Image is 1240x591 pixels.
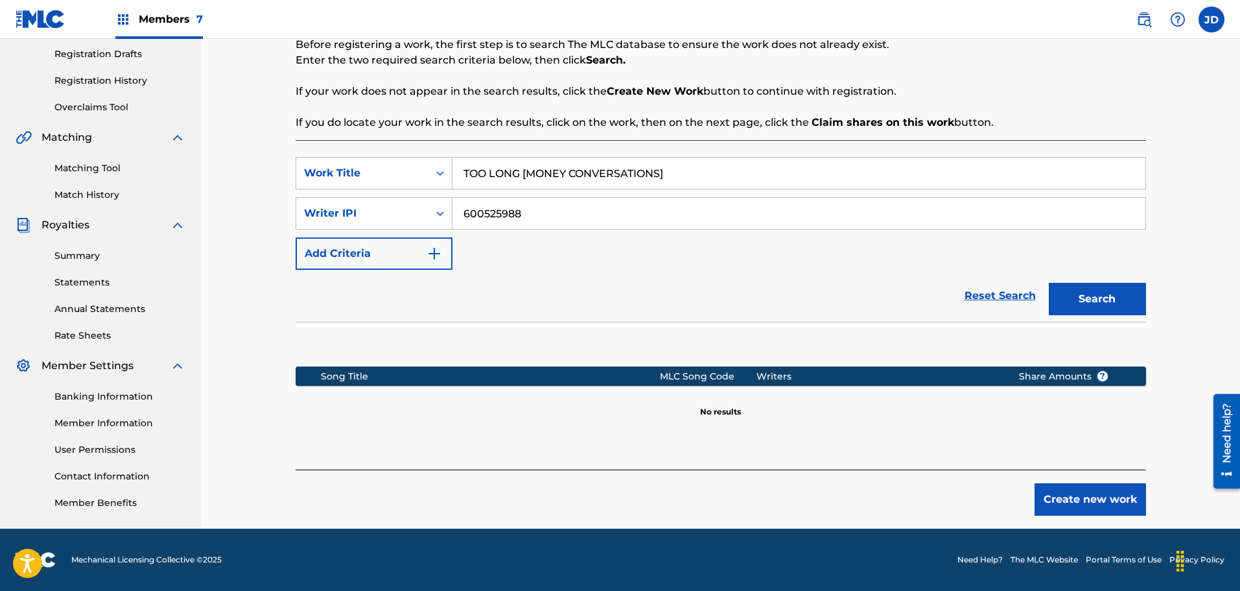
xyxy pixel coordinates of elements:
[54,276,185,289] a: Statements
[1170,542,1191,581] div: Drag
[586,54,626,66] strong: Search.
[54,302,185,316] a: Annual Statements
[296,84,1146,99] p: If your work does not appear in the search results, click the button to continue with registration.
[54,188,185,202] a: Match History
[170,217,185,233] img: expand
[71,554,222,566] span: Mechanical Licensing Collective © 2025
[296,53,1146,68] p: Enter the two required search criteria below, then click
[1097,371,1108,381] span: ?
[296,157,1146,322] form: Search Form
[296,237,452,270] button: Add Criteria
[958,282,1042,310] a: Reset Search
[54,249,185,263] a: Summary
[304,206,421,221] div: Writer IPI
[1169,554,1224,566] a: Privacy Policy
[54,443,185,457] a: User Permissions
[54,390,185,404] a: Banking Information
[660,370,757,383] div: MLC Song Code
[427,246,442,261] img: 9d2ae6d4665cec9f34b9.svg
[41,358,134,374] span: Member Settings
[54,329,185,343] a: Rate Sheets
[957,554,1003,566] a: Need Help?
[16,358,31,374] img: Member Settings
[1131,6,1157,32] a: Public Search
[54,101,185,114] a: Overclaims Tool
[1165,6,1191,32] div: Help
[54,162,185,175] a: Matching Tool
[54,416,185,430] a: Member Information
[812,116,954,128] strong: Claim shares on this work
[1204,389,1240,493] iframe: Resource Center
[54,470,185,483] a: Contact Information
[16,130,32,145] img: Matching
[304,165,421,181] div: Work Title
[1035,483,1146,516] button: Create new work
[16,552,56,568] img: logo
[54,496,185,510] a: Member Benefits
[54,74,185,88] a: Registration History
[756,370,999,383] div: Writers
[1049,283,1146,315] button: Search
[196,13,203,25] span: 7
[1175,529,1240,591] iframe: Chat Widget
[1170,12,1186,27] img: help
[41,130,92,145] span: Matching
[16,10,65,29] img: MLC Logo
[1199,6,1224,32] div: User Menu
[1136,12,1152,27] img: search
[1086,554,1162,566] a: Portal Terms of Use
[41,217,89,233] span: Royalties
[1019,370,1108,383] span: Share Amounts
[1011,554,1078,566] a: The MLC Website
[607,85,703,97] strong: Create New Work
[139,12,203,27] span: Members
[54,47,185,61] a: Registration Drafts
[16,217,31,233] img: Royalties
[321,370,660,383] div: Song Title
[170,130,185,145] img: expand
[296,115,1146,130] p: If you do locate your work in the search results, click on the work, then on the next page, click...
[700,391,741,418] p: No results
[296,37,1146,53] p: Before registering a work, the first step is to search The MLC database to ensure the work does n...
[170,358,185,374] img: expand
[115,12,131,27] img: Top Rightsholders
